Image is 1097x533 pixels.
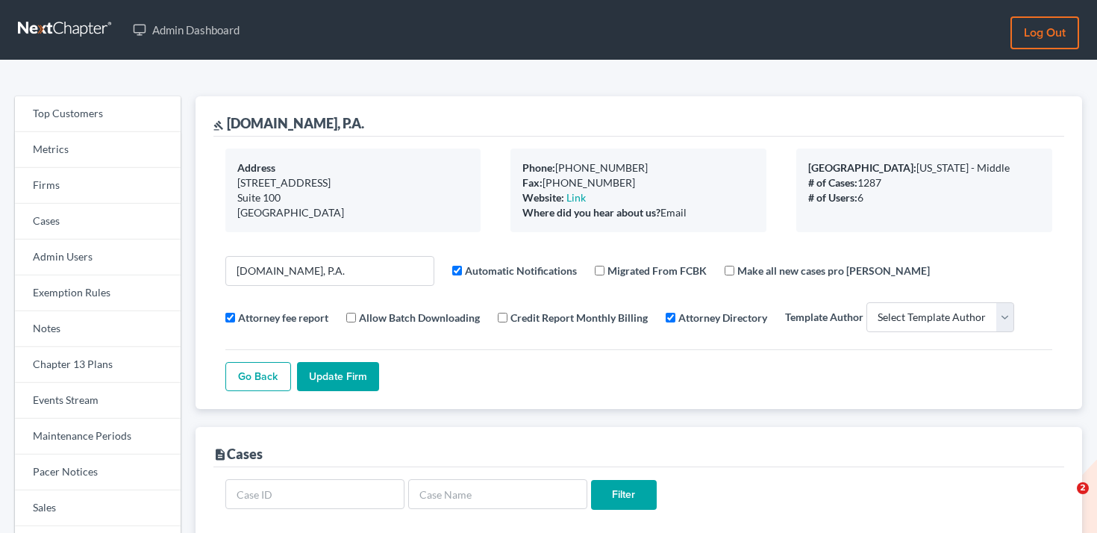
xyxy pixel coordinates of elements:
[237,205,469,220] div: [GEOGRAPHIC_DATA]
[15,132,181,168] a: Metrics
[15,347,181,383] a: Chapter 13 Plans
[15,383,181,419] a: Events Stream
[678,310,767,325] label: Attorney Directory
[808,176,857,189] b: # of Cases:
[510,310,648,325] label: Credit Report Monthly Billing
[522,205,754,220] div: Email
[297,362,379,392] input: Update Firm
[607,263,707,278] label: Migrated From FCBK
[213,445,263,463] div: Cases
[15,490,181,526] a: Sales
[522,191,564,204] b: Website:
[15,455,181,490] a: Pacer Notices
[15,204,181,240] a: Cases
[238,310,328,325] label: Attorney fee report
[237,175,469,190] div: [STREET_ADDRESS]
[785,309,863,325] label: Template Author
[522,161,555,174] b: Phone:
[237,190,469,205] div: Suite 100
[522,206,660,219] b: Where did you hear about us?
[808,161,916,174] b: [GEOGRAPHIC_DATA]:
[808,160,1040,175] div: [US_STATE] - Middle
[522,160,754,175] div: [PHONE_NUMBER]
[1010,16,1079,49] a: Log out
[15,275,181,311] a: Exemption Rules
[591,480,657,510] input: Filter
[1046,482,1082,518] iframe: Intercom live chat
[213,120,224,131] i: gavel
[213,448,227,461] i: description
[808,191,857,204] b: # of Users:
[225,362,291,392] a: Go Back
[522,175,754,190] div: [PHONE_NUMBER]
[15,240,181,275] a: Admin Users
[465,263,577,278] label: Automatic Notifications
[808,175,1040,190] div: 1287
[225,479,404,509] input: Case ID
[737,263,930,278] label: Make all new cases pro [PERSON_NAME]
[237,161,275,174] b: Address
[213,114,364,132] div: [DOMAIN_NAME], P.A.
[15,311,181,347] a: Notes
[808,190,1040,205] div: 6
[522,176,543,189] b: Fax:
[15,168,181,204] a: Firms
[408,479,587,509] input: Case Name
[125,16,247,43] a: Admin Dashboard
[15,96,181,132] a: Top Customers
[15,419,181,455] a: Maintenance Periods
[359,310,480,325] label: Allow Batch Downloading
[1077,482,1089,494] span: 2
[566,191,586,204] a: Link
